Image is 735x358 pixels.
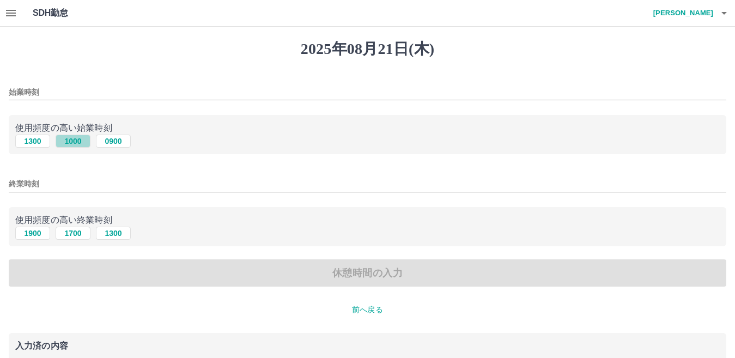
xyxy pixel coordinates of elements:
[15,135,50,148] button: 1300
[56,135,90,148] button: 1000
[56,227,90,240] button: 1700
[96,135,131,148] button: 0900
[15,342,720,350] p: 入力済の内容
[15,227,50,240] button: 1900
[9,40,726,58] h1: 2025年08月21日(木)
[96,227,131,240] button: 1300
[9,304,726,315] p: 前へ戻る
[15,214,720,227] p: 使用頻度の高い終業時刻
[15,122,720,135] p: 使用頻度の高い始業時刻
